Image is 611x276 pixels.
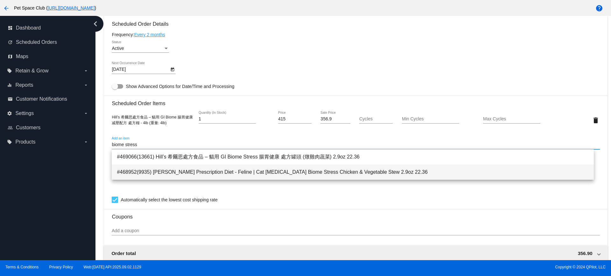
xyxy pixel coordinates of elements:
a: Privacy Policy [49,265,73,269]
mat-expansion-panel-header: Order total 356.90 [104,246,607,261]
span: Settings [15,111,34,116]
i: local_offer [7,68,12,73]
i: update [8,40,13,45]
a: Every 2 months [134,32,165,37]
span: Retain & Grow [15,68,48,74]
i: arrow_drop_down [83,139,88,145]
mat-icon: help [595,4,603,12]
mat-icon: arrow_back [3,4,10,12]
input: Price [278,117,312,122]
span: Customer Notifications [16,96,67,102]
i: people_outline [8,125,13,130]
input: Min Cycles [402,117,459,122]
span: #468952(9935) [PERSON_NAME] Prescription Diet - Feline | Cat [MEDICAL_DATA] Biome Stress Chicken ... [117,165,588,180]
h3: Coupons [112,209,600,220]
i: chevron_left [90,19,101,29]
span: Pet Space Club ( ) [14,5,96,10]
span: Order total [111,251,136,256]
i: arrow_drop_down [83,111,88,116]
span: Customers [16,125,40,131]
input: Add an item [112,142,600,147]
i: email [8,97,13,102]
span: Show Advanced Options for Date/Time and Processing [126,83,234,90]
span: Products [15,139,35,145]
input: Add a coupon [112,228,600,233]
a: map Maps [8,51,88,62]
input: Sale Price [320,117,350,122]
div: Frequency: [112,32,600,37]
span: Maps [16,54,28,59]
mat-icon: delete [592,117,600,124]
a: email Customer Notifications [8,94,88,104]
a: update Scheduled Orders [8,37,88,47]
button: Open calendar [169,66,176,72]
a: Terms & Conditions [5,265,39,269]
i: settings [7,111,12,116]
span: Active [112,46,124,51]
a: Web:[DATE] API:2025.09.02.1129 [84,265,141,269]
input: Quantity (In Stock) [199,117,256,122]
input: Next Occurrence Date [112,67,169,72]
i: map [8,54,13,59]
a: [URL][DOMAIN_NAME] [48,5,95,10]
h3: Scheduled Order Details [112,21,600,27]
a: people_outline Customers [8,123,88,133]
i: equalizer [7,83,12,88]
span: Hill’s 希爾思處方食品 – 貓用 GI Biome 腸胃健康减壓配方 處方糧 - 4lb (重量: 4lb) [112,115,193,125]
span: Dashboard [16,25,41,31]
span: #469066(13661) Hill’s 希爾思處方食品 – 貓用 GI Biome Stress 腸胃健康 處方罐頭 (燉雞肉蔬菜) 2.9oz 22.36 [117,149,588,165]
span: Copyright © 2024 QPilot, LLC [311,265,606,269]
i: dashboard [8,25,13,30]
mat-select: Status [112,46,169,51]
input: Max Cycles [483,117,540,122]
a: dashboard Dashboard [8,23,88,33]
h3: Scheduled Order Items [112,96,600,106]
i: arrow_drop_down [83,83,88,88]
span: Reports [15,82,33,88]
span: 356.90 [578,251,593,256]
i: arrow_drop_down [83,68,88,73]
i: local_offer [7,139,12,145]
span: Automatically select the lowest cost shipping rate [121,196,217,204]
input: Cycles [359,117,393,122]
span: Scheduled Orders [16,39,57,45]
